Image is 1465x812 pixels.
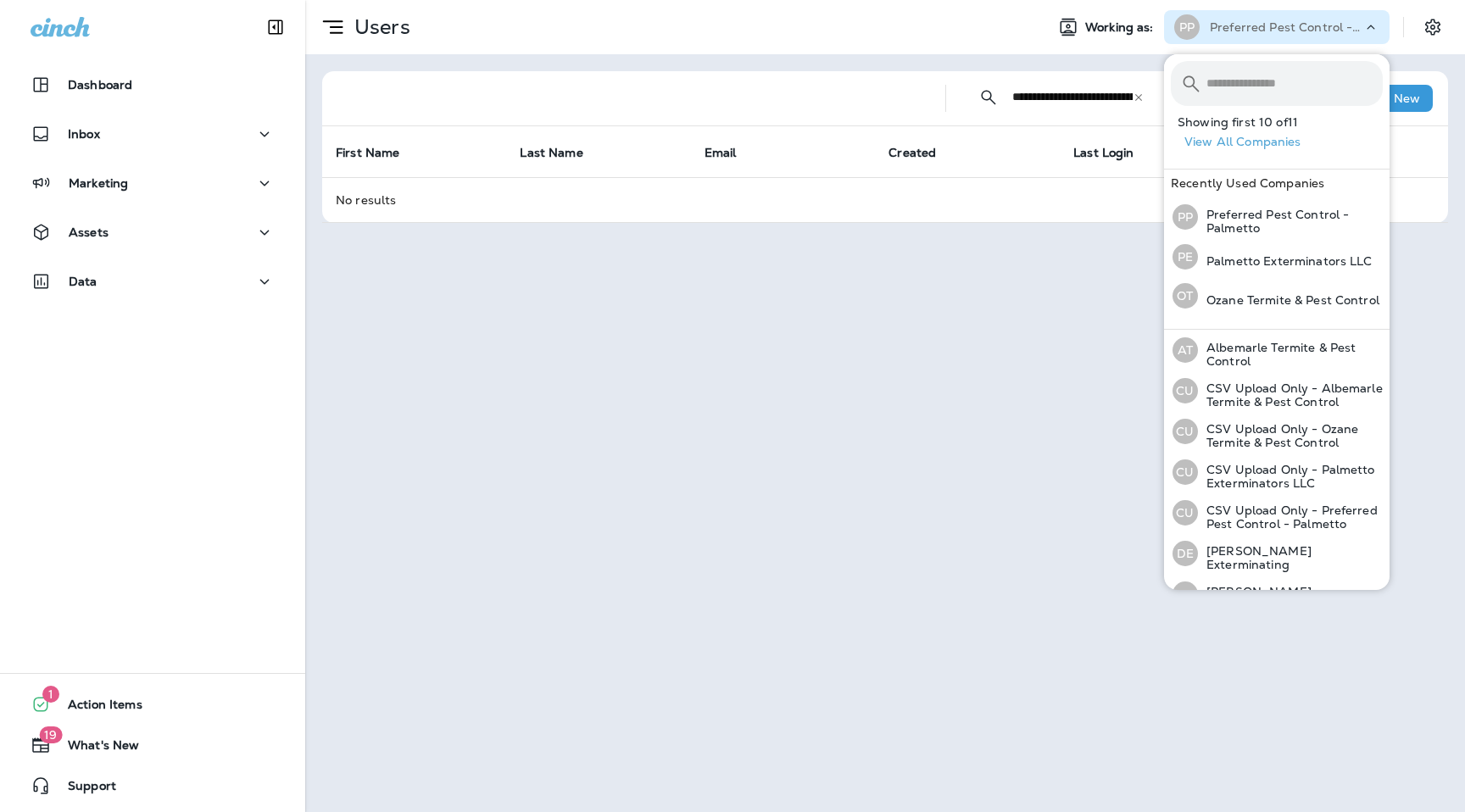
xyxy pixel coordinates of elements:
[1173,283,1198,309] div: OT
[1178,129,1390,155] button: View All Companies
[17,166,288,200] button: Marketing
[888,146,936,160] span: Created
[1394,92,1420,105] p: New
[1198,341,1383,368] p: Albemarle Termite & Pest Control
[1164,452,1390,492] button: CUCSV Upload Only - Palmetto Exterminators LLC
[1164,574,1390,615] button: ME[PERSON_NAME] Exterminating
[51,779,116,799] span: Support
[1198,422,1383,449] p: CSV Upload Only - Ozane Termite & Pest Control
[336,146,399,160] span: First Name
[520,146,582,160] span: Last Name
[1164,330,1390,370] button: ATAlbemarle Termite & Pest Control
[1173,541,1198,566] div: DE
[39,726,62,743] span: 19
[1173,419,1198,444] div: CU
[17,728,288,762] button: 19What's New
[1164,411,1390,452] button: CUCSV Upload Only - Ozane Termite & Pest Control
[705,146,737,160] span: Email
[69,225,109,239] p: Assets
[51,698,142,718] span: Action Items
[17,687,288,721] button: 1Action Items
[1073,146,1134,160] span: Last Login
[1198,585,1383,612] p: [PERSON_NAME] Exterminating
[705,145,759,160] span: Email
[1164,170,1390,197] div: Recently Used Companies
[972,81,1005,114] button: Collapse Search
[1210,20,1362,34] p: Preferred Pest Control - Palmetto
[1073,145,1156,160] span: Last Login
[17,769,288,803] button: Support
[68,127,100,141] p: Inbox
[1164,276,1390,315] button: OTOzane Termite & Pest Control
[1198,208,1383,235] p: Preferred Pest Control - Palmetto
[348,14,410,40] p: Users
[69,176,128,190] p: Marketing
[1198,293,1379,307] p: Ozane Termite & Pest Control
[1173,378,1198,403] div: CU
[17,264,288,298] button: Data
[1418,12,1448,42] button: Settings
[17,68,288,102] button: Dashboard
[1173,459,1198,485] div: CU
[1085,20,1157,35] span: Working as:
[1173,581,1198,607] div: ME
[69,275,97,288] p: Data
[1164,533,1390,574] button: DE[PERSON_NAME] Exterminating
[1198,503,1383,531] p: CSV Upload Only - Preferred Pest Control - Palmetto
[252,10,299,44] button: Collapse Sidebar
[520,145,604,160] span: Last Name
[17,117,288,151] button: Inbox
[1173,244,1198,270] div: PE
[1173,500,1198,526] div: CU
[1198,544,1383,571] p: [PERSON_NAME] Exterminating
[1164,237,1390,276] button: PEPalmetto Exterminators LLC
[17,215,288,249] button: Assets
[1178,115,1390,129] p: Showing first 10 of 11
[1173,337,1198,363] div: AT
[1198,463,1383,490] p: CSV Upload Only - Palmetto Exterminators LLC
[68,78,132,92] p: Dashboard
[1174,14,1200,40] div: PP
[1164,370,1390,411] button: CUCSV Upload Only - Albemarle Termite & Pest Control
[336,145,421,160] span: First Name
[1198,381,1383,409] p: CSV Upload Only - Albemarle Termite & Pest Control
[51,738,139,759] span: What's New
[1198,254,1373,268] p: Palmetto Exterminators LLC
[1164,492,1390,533] button: CUCSV Upload Only - Preferred Pest Control - Palmetto
[322,177,1448,222] td: No results
[888,145,958,160] span: Created
[1164,197,1390,237] button: PPPreferred Pest Control - Palmetto
[42,686,59,703] span: 1
[1173,204,1198,230] div: PP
